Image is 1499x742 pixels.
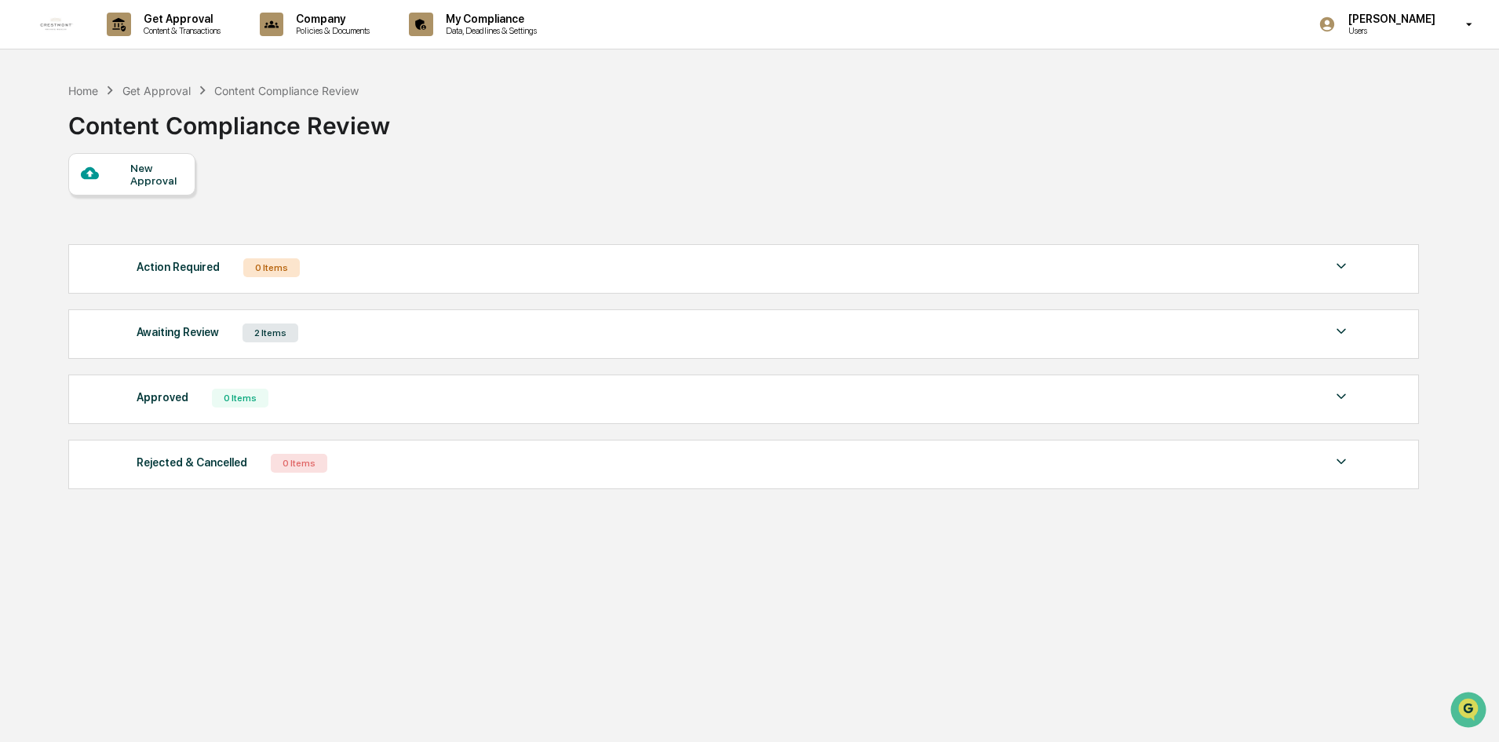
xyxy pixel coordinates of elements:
iframe: Open customer support [1449,690,1491,733]
a: 🖐️Preclearance [9,192,108,220]
a: 🗄️Attestations [108,192,201,220]
a: 🔎Data Lookup [9,221,105,250]
p: My Compliance [433,13,545,25]
div: Awaiting Review [137,322,219,342]
div: Action Required [137,257,220,277]
div: 0 Items [212,389,268,408]
div: 🔎 [16,229,28,242]
span: Data Lookup [31,228,99,243]
div: 2 Items [243,323,298,342]
img: caret [1332,387,1351,406]
div: Get Approval [122,84,191,97]
p: How can we help? [16,33,286,58]
a: Powered byPylon [111,265,190,278]
div: Rejected & Cancelled [137,452,247,473]
div: 🖐️ [16,199,28,212]
div: We're available if you need us! [53,136,199,148]
div: 0 Items [271,454,327,473]
p: Company [283,13,377,25]
img: caret [1332,322,1351,341]
button: Start new chat [267,125,286,144]
p: Content & Transactions [131,25,228,36]
div: Home [68,84,98,97]
span: Preclearance [31,198,101,214]
div: 0 Items [243,258,300,277]
p: Policies & Documents [283,25,377,36]
p: [PERSON_NAME] [1336,13,1443,25]
p: Data, Deadlines & Settings [433,25,545,36]
div: New Approval [130,162,183,187]
span: Pylon [156,266,190,278]
div: Start new chat [53,120,257,136]
div: Content Compliance Review [68,99,390,140]
img: caret [1332,257,1351,276]
img: caret [1332,452,1351,471]
p: Users [1336,25,1443,36]
span: Attestations [129,198,195,214]
p: Get Approval [131,13,228,25]
div: Content Compliance Review [214,84,359,97]
img: 1746055101610-c473b297-6a78-478c-a979-82029cc54cd1 [16,120,44,148]
div: 🗄️ [114,199,126,212]
div: Approved [137,387,188,408]
img: logo [38,5,75,43]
